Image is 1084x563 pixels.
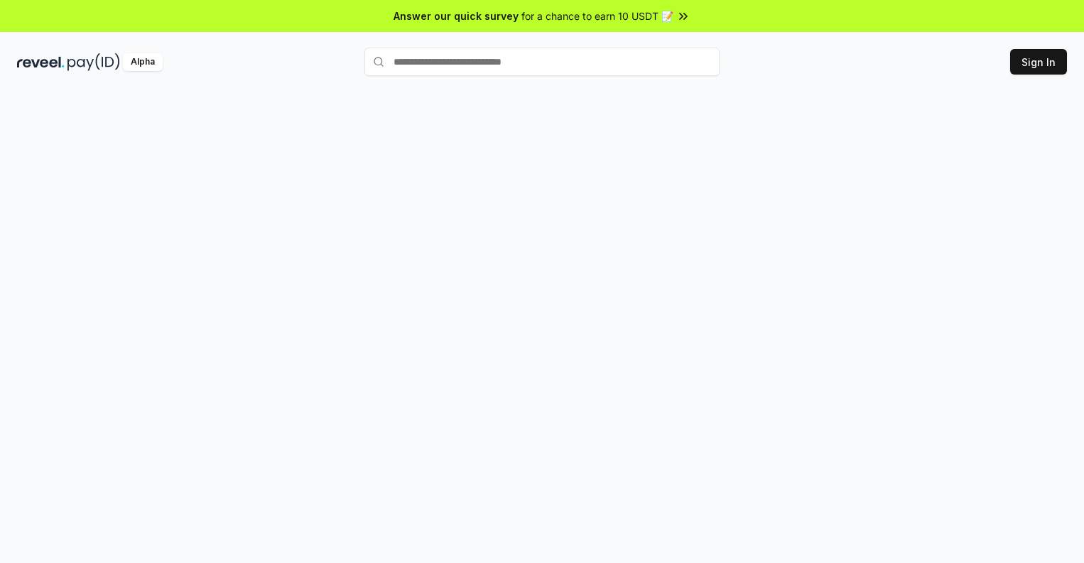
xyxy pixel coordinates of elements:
[521,9,673,23] span: for a chance to earn 10 USDT 📝
[67,53,120,71] img: pay_id
[17,53,65,71] img: reveel_dark
[394,9,519,23] span: Answer our quick survey
[1010,49,1067,75] button: Sign In
[123,53,163,71] div: Alpha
